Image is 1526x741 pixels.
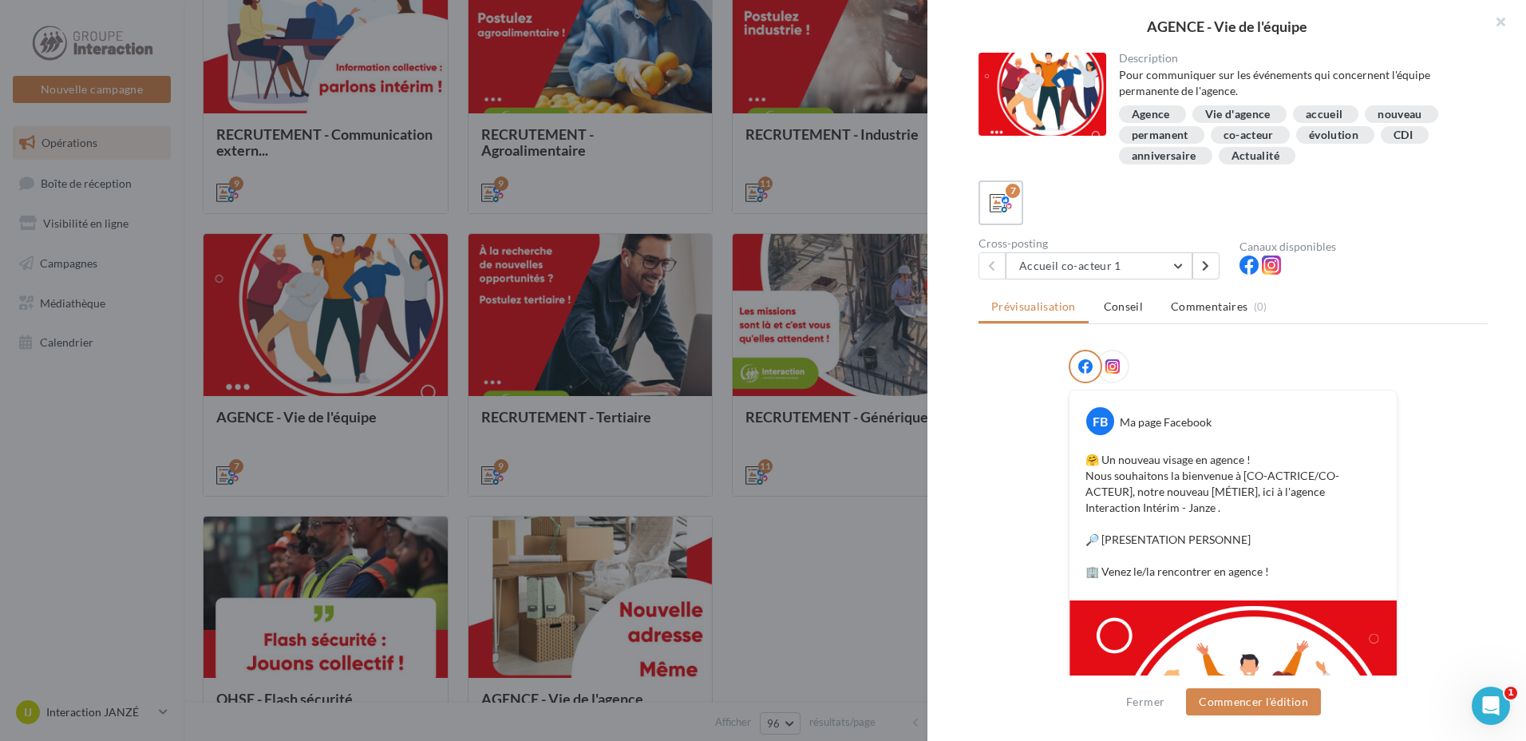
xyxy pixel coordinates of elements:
div: Agence [1132,109,1170,121]
span: Conseil [1104,299,1143,313]
span: 1 [1504,687,1517,699]
div: Description [1119,53,1476,64]
div: permanent [1132,129,1188,141]
div: Cross-posting [978,238,1227,249]
div: Actualité [1231,150,1279,162]
div: accueil [1306,109,1342,121]
div: 7 [1006,184,1020,198]
button: Commencer l'édition [1186,688,1321,715]
span: Commentaires [1171,299,1247,315]
span: (0) [1254,300,1267,313]
div: évolution [1309,129,1358,141]
div: Canaux disponibles [1239,241,1488,252]
div: AGENCE - Vie de l'équipe [953,19,1500,34]
p: 🤗 Un nouveau visage en agence ! Nous souhaitons la bienvenue à [CO-ACTRICE/CO-ACTEUR], notre nouv... [1085,452,1381,580]
div: FB [1086,407,1114,435]
iframe: Intercom live chat [1472,687,1510,725]
div: nouveau [1378,109,1421,121]
button: Fermer [1120,692,1171,711]
div: anniversaire [1132,150,1196,162]
div: Vie d'agence [1205,109,1271,121]
div: co-acteur [1224,129,1274,141]
div: CDI [1394,129,1413,141]
div: Ma page Facebook [1120,414,1212,430]
button: Accueil co-acteur 1 [1006,252,1192,279]
div: Pour communiquer sur les événements qui concernent l'équipe permanente de l'agence. [1119,67,1476,99]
